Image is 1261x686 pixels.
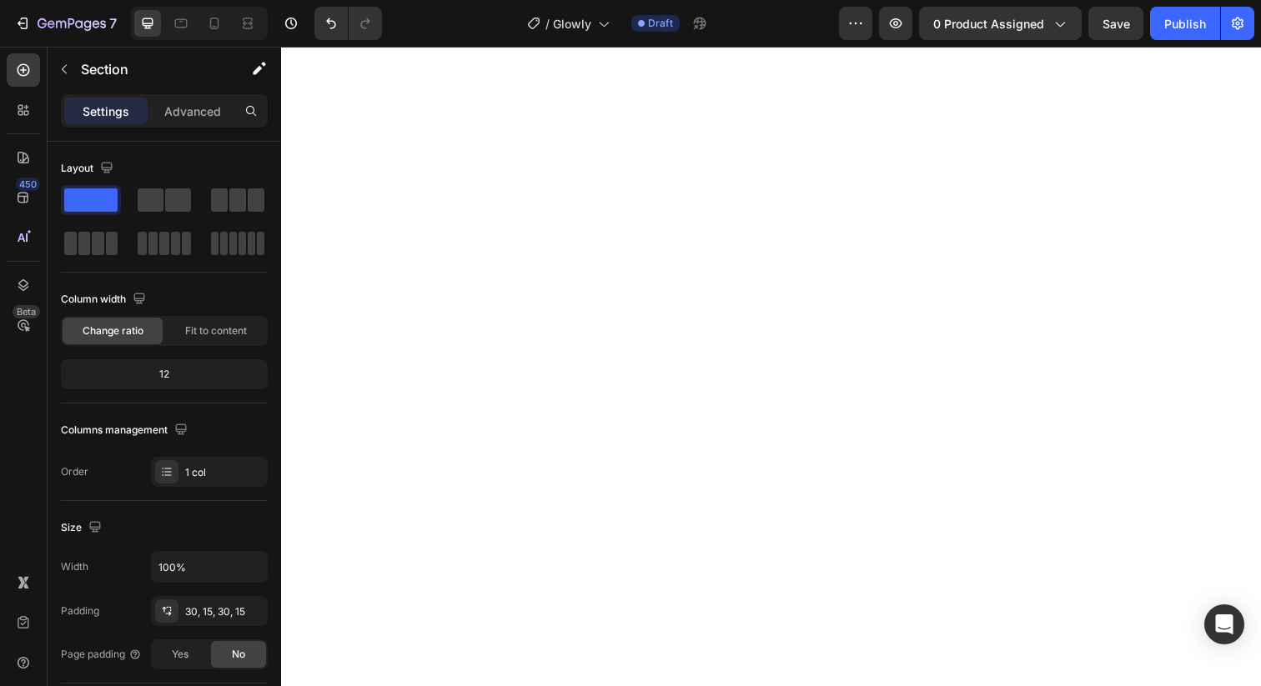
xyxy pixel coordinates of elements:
[61,603,99,618] div: Padding
[1164,15,1206,33] div: Publish
[7,7,124,40] button: 7
[81,59,218,79] p: Section
[61,559,88,574] div: Width
[919,7,1082,40] button: 0 product assigned
[152,552,267,582] input: Auto
[553,15,591,33] span: Glowly
[232,647,245,662] span: No
[185,604,264,619] div: 30, 15, 30, 15
[109,13,117,33] p: 7
[1204,604,1244,644] div: Open Intercom Messenger
[281,47,1261,686] iframe: Design area
[13,305,40,318] div: Beta
[172,647,188,662] span: Yes
[16,178,40,191] div: 450
[61,419,191,442] div: Columns management
[61,517,105,539] div: Size
[314,7,382,40] div: Undo/Redo
[933,15,1044,33] span: 0 product assigned
[185,323,247,338] span: Fit to content
[61,158,117,180] div: Layout
[61,464,88,479] div: Order
[83,323,143,338] span: Change ratio
[1103,17,1130,31] span: Save
[83,103,129,120] p: Settings
[61,288,149,311] div: Column width
[164,103,221,120] p: Advanced
[61,647,142,662] div: Page padding
[1150,7,1220,40] button: Publish
[185,465,264,480] div: 1 col
[1088,7,1143,40] button: Save
[648,16,673,31] span: Draft
[545,15,550,33] span: /
[64,363,264,386] div: 12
